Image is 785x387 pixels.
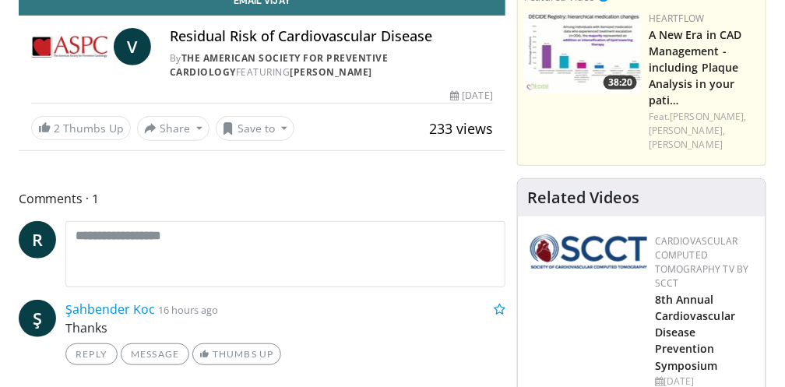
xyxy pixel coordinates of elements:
[65,301,155,318] a: Şahbender Koc
[649,12,705,25] a: Heartflow
[649,138,723,151] a: [PERSON_NAME]
[170,51,493,79] div: By FEATURING
[655,234,749,290] a: Cardiovascular Computed Tomography TV by SCCT
[604,76,637,90] span: 38:20
[451,89,493,103] div: [DATE]
[649,27,742,107] a: A New Era in CAD Management - including Plaque Analysis in your pati…
[530,234,647,269] img: 51a70120-4f25-49cc-93a4-67582377e75f.png.150x105_q85_autocrop_double_scale_upscale_version-0.2.png
[649,124,725,137] a: [PERSON_NAME],
[158,303,218,317] small: 16 hours ago
[170,28,493,45] h4: Residual Risk of Cardiovascular Disease
[31,28,107,65] img: The American Society for Preventive Cardiology
[121,343,189,365] a: Message
[429,119,493,138] span: 233 views
[54,121,60,135] span: 2
[19,221,56,259] a: R
[655,292,735,372] a: 8th Annual Cardiovascular Disease Prevention Symposium
[524,12,641,93] a: 38:20
[649,110,759,152] div: Feat.
[19,188,505,209] span: Comments 1
[114,28,151,65] a: V
[524,12,641,93] img: 738d0e2d-290f-4d89-8861-908fb8b721dc.150x105_q85_crop-smart_upscale.jpg
[65,343,118,365] a: Reply
[137,116,209,141] button: Share
[19,300,56,337] a: Ş
[192,343,280,365] a: Thumbs Up
[527,188,639,207] h4: Related Videos
[670,110,746,123] a: [PERSON_NAME],
[216,116,295,141] button: Save to
[65,318,505,337] p: Thanks
[290,65,372,79] a: [PERSON_NAME]
[31,116,131,140] a: 2 Thumbs Up
[170,51,389,79] a: The American Society for Preventive Cardiology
